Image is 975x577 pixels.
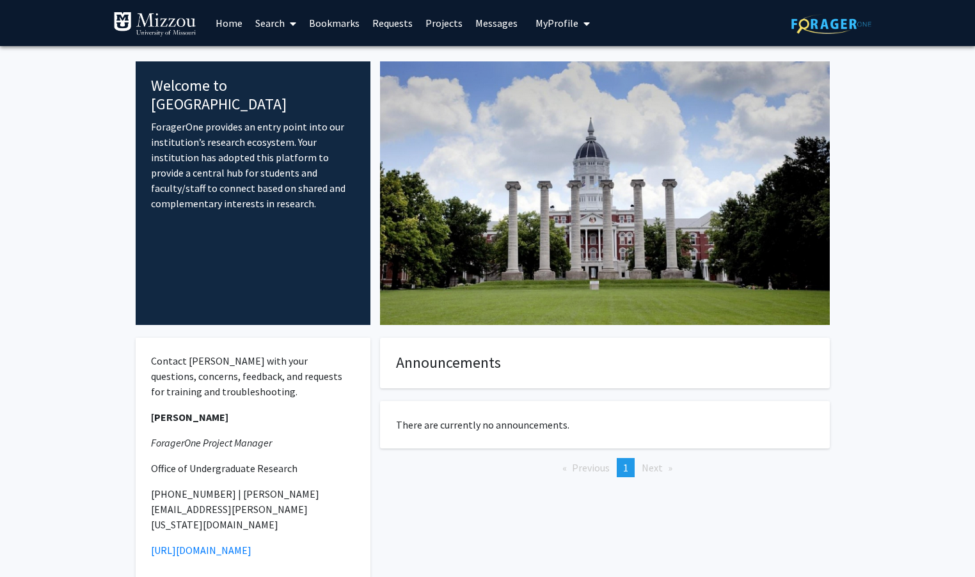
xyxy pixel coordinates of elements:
[151,486,355,532] p: [PHONE_NUMBER] | [PERSON_NAME][EMAIL_ADDRESS][PERSON_NAME][US_STATE][DOMAIN_NAME]
[249,1,303,45] a: Search
[419,1,469,45] a: Projects
[380,458,830,477] ul: Pagination
[396,354,814,372] h4: Announcements
[151,411,228,423] strong: [PERSON_NAME]
[572,461,610,474] span: Previous
[469,1,524,45] a: Messages
[791,14,871,34] img: ForagerOne Logo
[10,519,54,567] iframe: Chat
[623,461,628,474] span: 1
[303,1,366,45] a: Bookmarks
[535,17,578,29] span: My Profile
[151,119,355,211] p: ForagerOne provides an entry point into our institution’s research ecosystem. Your institution ha...
[396,417,814,432] p: There are currently no announcements.
[151,436,272,449] em: ForagerOne Project Manager
[151,461,355,476] p: Office of Undergraduate Research
[209,1,249,45] a: Home
[642,461,663,474] span: Next
[151,544,251,557] a: [URL][DOMAIN_NAME]
[151,353,355,399] p: Contact [PERSON_NAME] with your questions, concerns, feedback, and requests for training and trou...
[113,12,196,37] img: University of Missouri Logo
[380,61,830,325] img: Cover Image
[151,77,355,114] h4: Welcome to [GEOGRAPHIC_DATA]
[366,1,419,45] a: Requests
